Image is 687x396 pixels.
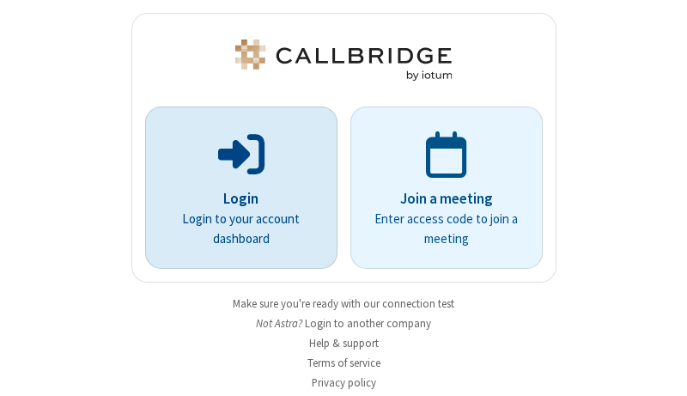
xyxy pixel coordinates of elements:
p: Enter access code to join a meeting [374,210,519,248]
button: Login to another company [305,315,431,332]
a: Privacy policy [312,375,376,390]
img: Astra [232,40,455,81]
p: Join a meeting [374,188,519,210]
a: Join a meetingEnter access code to join a meeting [350,107,543,269]
p: Login to your account dashboard [169,210,313,248]
li: Not Astra? [131,315,556,332]
a: Make sure you're ready with our connection test [233,296,454,311]
button: LoginLogin to your account dashboard [145,107,337,269]
a: Help & support [309,336,379,350]
p: Login [169,188,313,210]
a: Terms of service [307,356,380,370]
